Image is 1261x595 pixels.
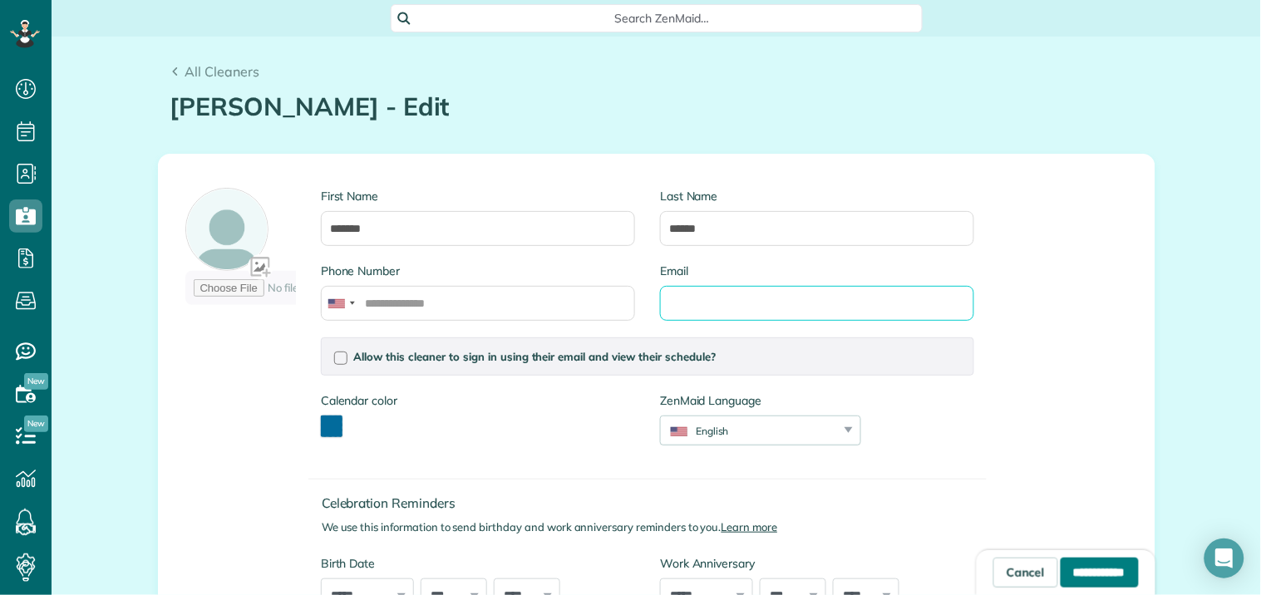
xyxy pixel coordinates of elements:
[353,350,717,363] span: Allow this cleaner to sign in using their email and view their schedule?
[993,558,1058,588] a: Cancel
[660,263,974,279] label: Email
[321,263,635,279] label: Phone Number
[322,287,360,320] div: United States: +1
[321,392,397,409] label: Calendar color
[185,63,259,80] span: All Cleaners
[660,555,974,572] label: Work Anniversary
[661,424,840,438] div: English
[321,555,635,572] label: Birth Date
[24,373,48,390] span: New
[321,188,635,204] label: First Name
[660,188,974,204] label: Last Name
[322,519,988,535] p: We use this information to send birthday and work anniversary reminders to you.
[1204,538,1244,578] div: Open Intercom Messenger
[722,520,778,534] a: Learn more
[170,61,260,81] a: All Cleaners
[321,416,342,437] button: toggle color picker dialog
[24,416,48,432] span: New
[170,93,1143,120] h1: [PERSON_NAME] - Edit
[660,392,861,409] label: ZenMaid Language
[322,496,988,510] h4: Celebration Reminders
